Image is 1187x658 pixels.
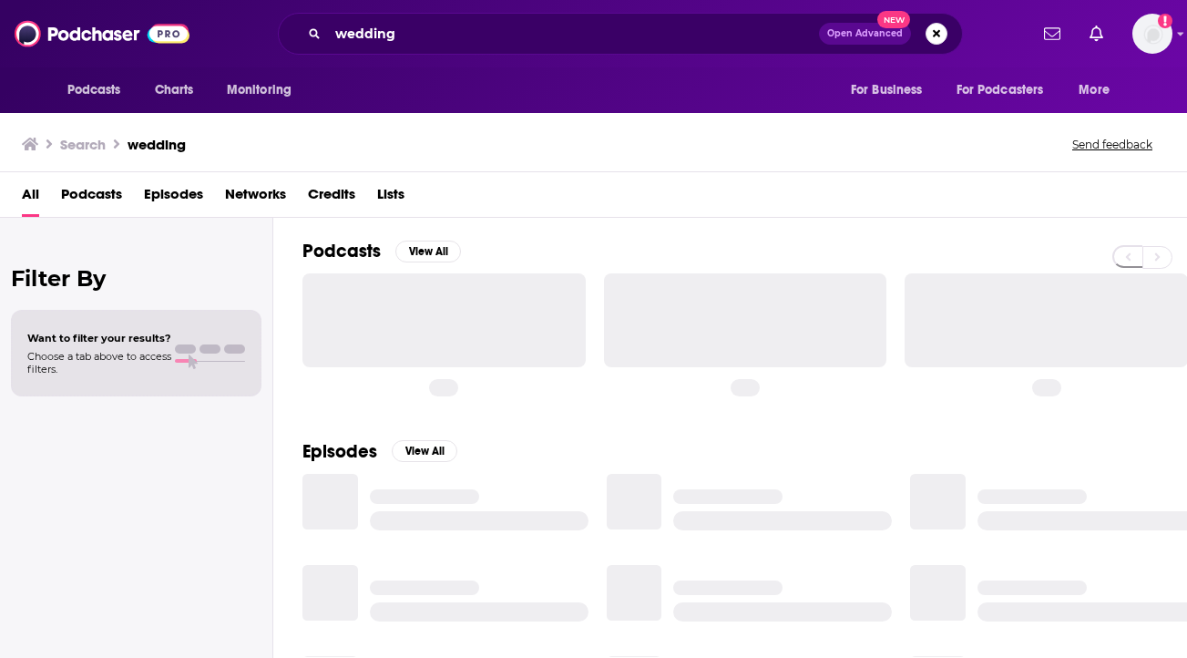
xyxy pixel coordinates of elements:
span: Podcasts [67,77,121,103]
button: open menu [838,73,946,108]
span: Open Advanced [827,29,903,38]
a: Show notifications dropdown [1037,18,1068,49]
button: View All [392,440,457,462]
a: Credits [308,180,355,217]
span: Monitoring [227,77,292,103]
h3: Search [60,136,106,153]
img: Podchaser - Follow, Share and Rate Podcasts [15,16,189,51]
img: User Profile [1132,14,1172,54]
span: Want to filter your results? [27,332,171,344]
button: open menu [1066,73,1132,108]
a: Podcasts [61,180,122,217]
a: Networks [225,180,286,217]
button: Show profile menu [1132,14,1172,54]
span: New [877,11,910,28]
span: Choose a tab above to access filters. [27,350,171,375]
div: Search podcasts, credits, & more... [278,13,963,55]
a: PodcastsView All [302,240,461,262]
button: open menu [55,73,145,108]
a: Show notifications dropdown [1082,18,1110,49]
span: Charts [155,77,194,103]
a: Charts [143,73,205,108]
span: More [1079,77,1110,103]
a: All [22,180,39,217]
svg: Add a profile image [1158,14,1172,28]
a: Episodes [144,180,203,217]
a: Lists [377,180,404,217]
button: open menu [945,73,1070,108]
a: EpisodesView All [302,440,457,463]
button: Open AdvancedNew [819,23,911,45]
button: Send feedback [1067,137,1158,152]
h2: Episodes [302,440,377,463]
button: View All [395,241,461,262]
h2: Podcasts [302,240,381,262]
span: Logged in as Marketing09 [1132,14,1172,54]
span: For Business [851,77,923,103]
h3: wedding [128,136,186,153]
h2: Filter By [11,265,261,292]
span: For Podcasters [957,77,1044,103]
input: Search podcasts, credits, & more... [328,19,819,48]
button: open menu [214,73,315,108]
